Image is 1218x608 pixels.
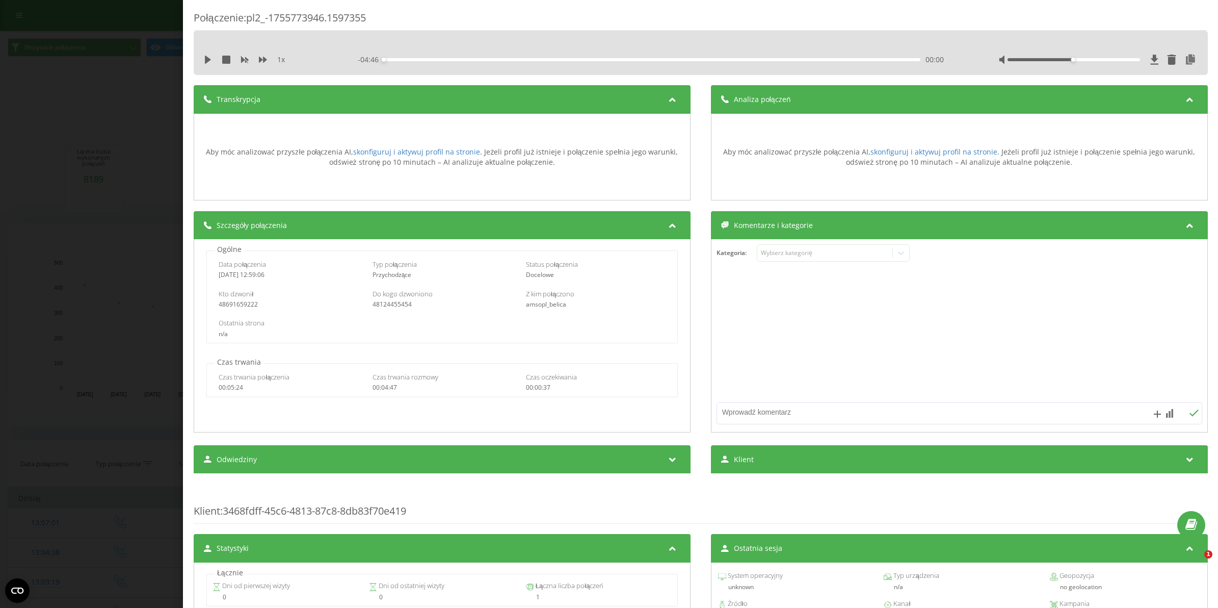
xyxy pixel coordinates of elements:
span: Ostatnia strona [219,318,264,327]
div: Aby móc analizować przyszłe połączenia AI, . Jeżeli profil już istnieje i połączenie spełnia jego... [199,147,685,167]
span: System operacyjny [726,571,782,581]
span: Klient [194,504,220,518]
span: Dni od pierwszej wizyty [221,581,290,591]
div: 48691659222 [219,301,358,308]
div: 0 [213,594,358,601]
span: Analiza połączeń [733,94,790,105]
span: Klient [733,454,753,465]
iframe: Intercom live chat [1183,550,1208,575]
div: unknown [718,584,868,591]
span: Typ połączenia [372,260,416,269]
div: Aby móc analizować przyszłe połączenia AI, . Jeżeli profil już istnieje i połączenie spełnia jego... [716,147,1202,167]
span: Czas trwania połączenia [219,372,289,382]
span: Statystyki [217,543,249,553]
p: Czas trwania [215,357,263,367]
div: n/a [884,584,1034,591]
div: n/a [219,331,665,338]
p: Ogólne [215,244,244,255]
span: Status połączenia [526,260,578,269]
div: 00:04:47 [372,384,511,391]
span: Czas trwania rozmowy [372,372,438,382]
span: Szczegóły połączenia [217,220,287,231]
div: 0 [369,594,515,601]
span: 00:00 [925,55,943,65]
div: [DATE] 12:59:06 [219,271,358,278]
div: 00:05:24 [219,384,358,391]
span: Transkrypcja [217,94,260,105]
span: Typ urządzenia [892,571,939,581]
span: Komentarze i kategorie [733,220,812,231]
span: Geopozycja [1058,571,1094,581]
span: Ostatnia sesja [733,543,782,553]
h4: Kategoria : [716,249,756,257]
a: skonfiguruj i aktywuj profil na stronie [870,147,997,157]
span: Kto dzwonił [219,289,253,298]
div: amsopl_belica [526,301,665,308]
span: Data połączenia [219,260,266,269]
div: 1 [525,594,671,601]
span: Do kogo dzwoniono [372,289,432,298]
span: Łączna liczba połączeń [534,581,603,591]
div: 00:00:37 [526,384,665,391]
div: : 3468fdff-45c6-4813-87c8-8db83f70e419 [194,484,1208,524]
span: Przychodzące [372,270,411,279]
div: Accessibility label [381,58,385,62]
p: Łącznie [215,568,246,578]
span: Docelowe [526,270,554,279]
button: Open CMP widget [5,578,30,603]
div: Accessibility label [1071,58,1075,62]
div: Wybierz kategorię [761,249,888,257]
span: Odwiedziny [217,454,257,465]
a: skonfiguruj i aktywuj profil na stronie [353,147,480,157]
span: Czas oczekiwania [526,372,577,382]
span: - 04:46 [357,55,383,65]
span: Dni od ostatniej wizyty [377,581,444,591]
span: 1 [1204,550,1212,559]
div: Połączenie : pl2_-1755773946.1597355 [194,11,1208,31]
span: 1 x [277,55,285,65]
div: 48124455454 [372,301,511,308]
div: no geolocation [1050,584,1200,591]
span: Z kim połączono [526,289,574,298]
